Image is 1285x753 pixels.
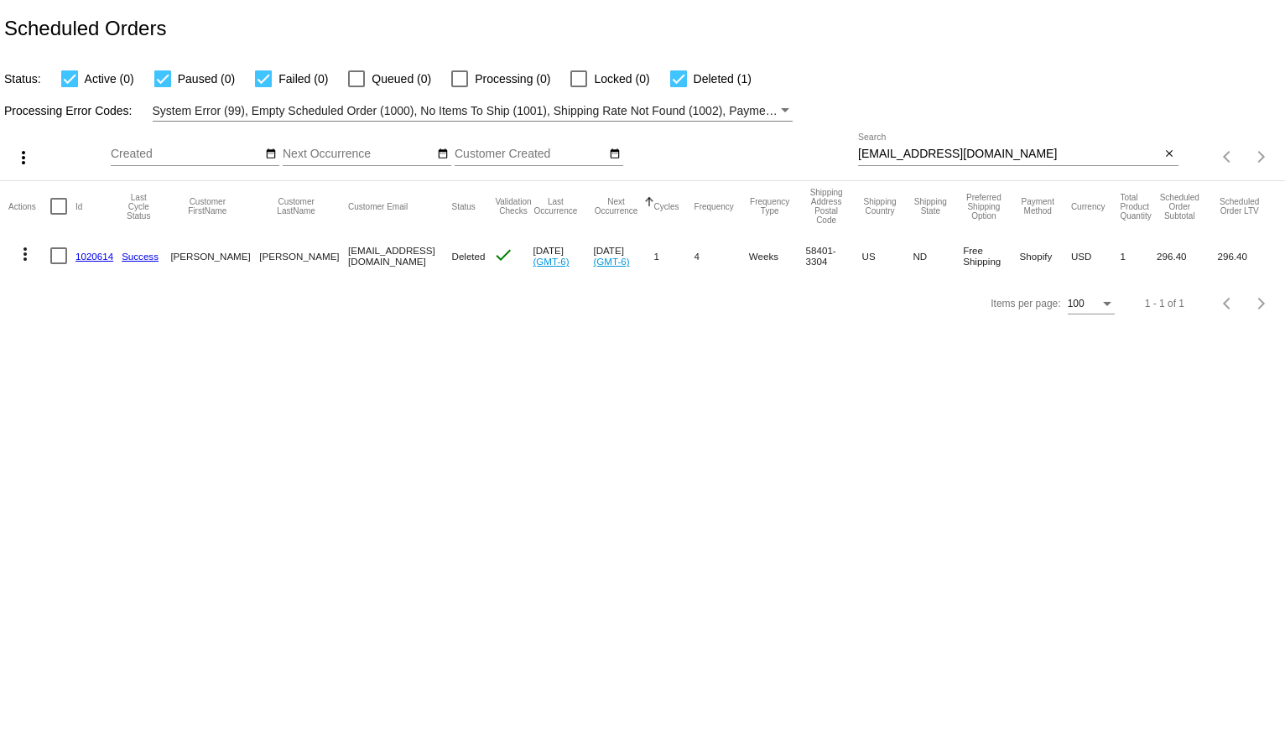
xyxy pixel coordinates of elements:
[8,181,50,231] mat-header-cell: Actions
[533,197,578,216] button: Change sorting for LastOccurrenceUtc
[913,197,949,216] button: Change sorting for ShippingState
[170,231,259,280] mat-cell: [PERSON_NAME]
[609,148,621,161] mat-icon: date_range
[4,72,41,86] span: Status:
[455,148,606,161] input: Customer Created
[1218,197,1262,216] button: Change sorting for LifetimeValue
[654,201,679,211] button: Change sorting for Cycles
[913,231,964,280] mat-cell: ND
[963,231,1019,280] mat-cell: Free Shipping
[75,251,113,262] a: 1020614
[1211,140,1245,174] button: Previous page
[1020,231,1071,280] mat-cell: Shopify
[348,231,451,280] mat-cell: [EMAIL_ADDRESS][DOMAIN_NAME]
[493,181,533,231] mat-header-cell: Validation Checks
[4,104,133,117] span: Processing Error Codes:
[1020,197,1056,216] button: Change sorting for PaymentMethod.Type
[695,201,734,211] button: Change sorting for Frequency
[749,197,791,216] button: Change sorting for FrequencyType
[1218,231,1277,280] mat-cell: 296.40
[348,201,408,211] button: Change sorting for CustomerEmail
[593,197,638,216] button: Change sorting for NextOccurrenceUtc
[452,251,486,262] span: Deleted
[1071,231,1121,280] mat-cell: USD
[1245,287,1278,320] button: Next page
[533,256,569,267] a: (GMT-6)
[15,244,35,264] mat-icon: more_vert
[1068,299,1115,310] mat-select: Items per page:
[85,69,134,89] span: Active (0)
[1120,231,1157,280] mat-cell: 1
[283,148,434,161] input: Next Occurrence
[1071,201,1106,211] button: Change sorting for CurrencyIso
[493,245,513,265] mat-icon: check
[153,101,793,122] mat-select: Filter by Processing Error Codes
[1068,298,1085,309] span: 100
[452,201,476,211] button: Change sorting for Status
[1120,181,1157,231] mat-header-cell: Total Product Quantity
[475,69,550,89] span: Processing (0)
[122,193,155,221] button: Change sorting for LastProcessingCycleId
[1157,231,1217,280] mat-cell: 296.40
[806,188,847,225] button: Change sorting for ShippingPostcode
[1157,193,1202,221] button: Change sorting for Subtotal
[265,148,277,161] mat-icon: date_range
[1145,298,1184,309] div: 1 - 1 of 1
[13,148,34,168] mat-icon: more_vert
[749,231,806,280] mat-cell: Weeks
[75,201,82,211] button: Change sorting for Id
[991,298,1060,309] div: Items per page:
[1211,287,1245,320] button: Previous page
[437,148,449,161] mat-icon: date_range
[862,197,898,216] button: Change sorting for ShippingCountry
[111,148,262,161] input: Created
[593,256,629,267] a: (GMT-6)
[122,251,159,262] a: Success
[963,193,1004,221] button: Change sorting for PreferredShippingOption
[858,148,1161,161] input: Search
[278,69,328,89] span: Failed (0)
[806,231,862,280] mat-cell: 58401-3304
[170,197,244,216] button: Change sorting for CustomerFirstName
[654,231,695,280] mat-cell: 1
[178,69,235,89] span: Paused (0)
[259,231,348,280] mat-cell: [PERSON_NAME]
[259,197,333,216] button: Change sorting for CustomerLastName
[533,231,593,280] mat-cell: [DATE]
[372,69,431,89] span: Queued (0)
[593,231,653,280] mat-cell: [DATE]
[862,231,913,280] mat-cell: US
[694,69,752,89] span: Deleted (1)
[1163,148,1175,161] mat-icon: close
[4,17,166,40] h2: Scheduled Orders
[594,69,649,89] span: Locked (0)
[1161,146,1178,164] button: Clear
[695,231,749,280] mat-cell: 4
[1245,140,1278,174] button: Next page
